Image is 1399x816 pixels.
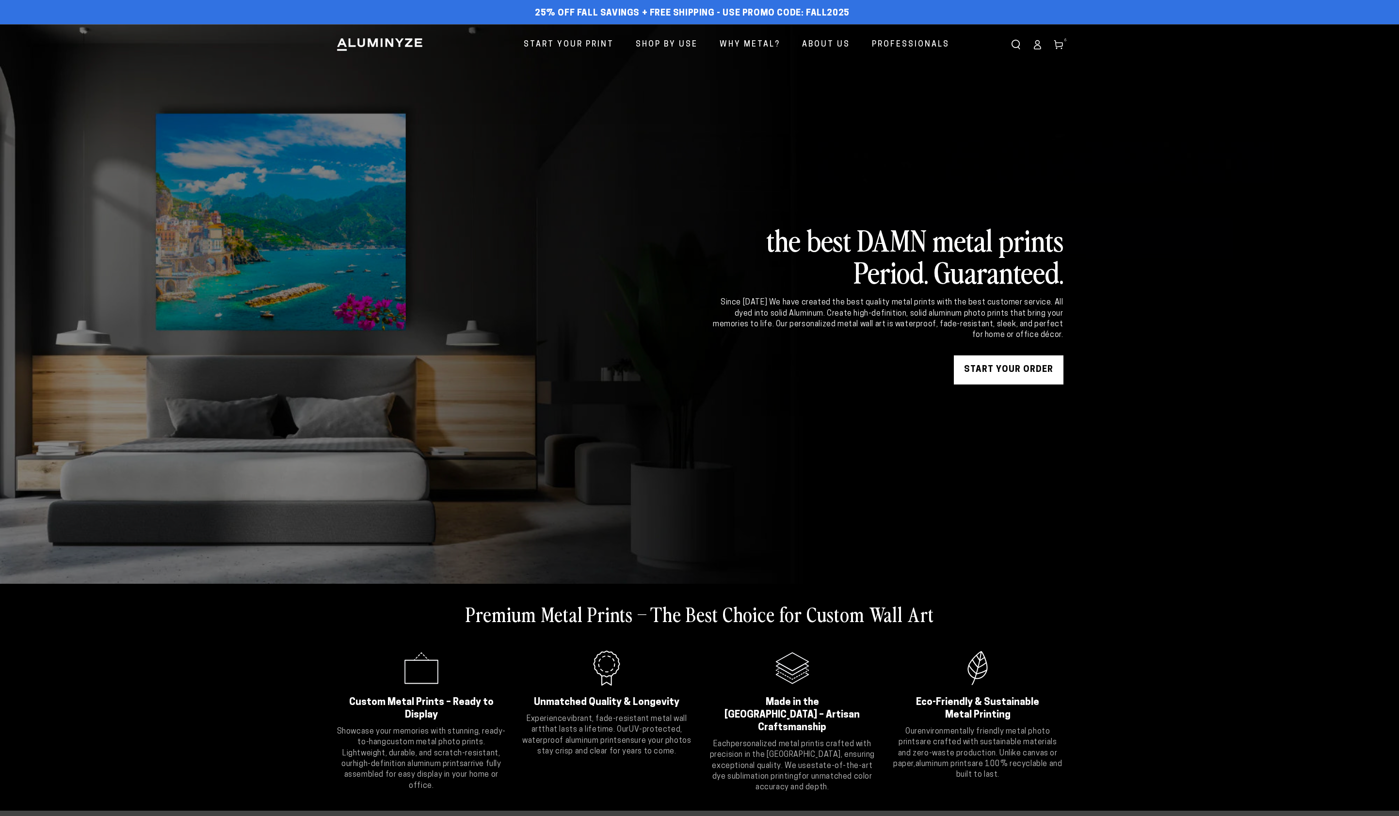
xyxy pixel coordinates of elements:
[719,696,866,734] h2: Made in the [GEOGRAPHIC_DATA] – Artisan Craftsmanship
[711,224,1063,288] h2: the best DAMN metal prints Period. Guaranteed.
[336,37,423,52] img: Aluminyze
[522,726,682,744] strong: UV-protected, waterproof aluminum prints
[336,726,507,791] p: Showcase your memories with stunning, ready-to-hang . Lightweight, durable, and scratch-resistant...
[720,38,780,52] span: Why Metal?
[628,32,705,58] a: Shop By Use
[1005,34,1027,55] summary: Search our site
[795,32,857,58] a: About Us
[712,32,788,58] a: Why Metal?
[535,8,850,19] span: 25% off FALL Savings + Free Shipping - Use Promo Code: FALL2025
[892,726,1063,781] p: Our are crafted with sustainable materials and zero-waste production. Unlike canvas or paper, are...
[531,715,687,734] strong: vibrant, fade-resistant metal wall art
[707,739,878,793] p: Each is crafted with precision in the [GEOGRAPHIC_DATA], ensuring exceptional quality. We use for...
[865,32,957,58] a: Professionals
[711,297,1063,341] div: Since [DATE] We have created the best quality metal prints with the best customer service. All dy...
[348,696,495,721] h2: Custom Metal Prints – Ready to Display
[954,355,1063,384] a: START YOUR Order
[904,696,1051,721] h2: Eco-Friendly & Sustainable Metal Printing
[802,38,850,52] span: About Us
[521,714,692,757] p: Experience that lasts a lifetime. Our ensure your photos stay crisp and clear for years to come.
[533,696,680,709] h2: Unmatched Quality & Longevity
[731,740,818,748] strong: personalized metal print
[916,760,972,768] strong: aluminum prints
[466,601,934,626] h2: Premium Metal Prints – The Best Choice for Custom Wall Art
[524,38,614,52] span: Start Your Print
[1064,37,1067,44] span: 6
[636,38,698,52] span: Shop By Use
[353,760,464,768] strong: high-definition aluminum prints
[516,32,621,58] a: Start Your Print
[712,762,872,781] strong: state-of-the-art dye sublimation printing
[872,38,949,52] span: Professionals
[899,728,1050,746] strong: environmentally friendly metal photo prints
[386,738,483,746] strong: custom metal photo prints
